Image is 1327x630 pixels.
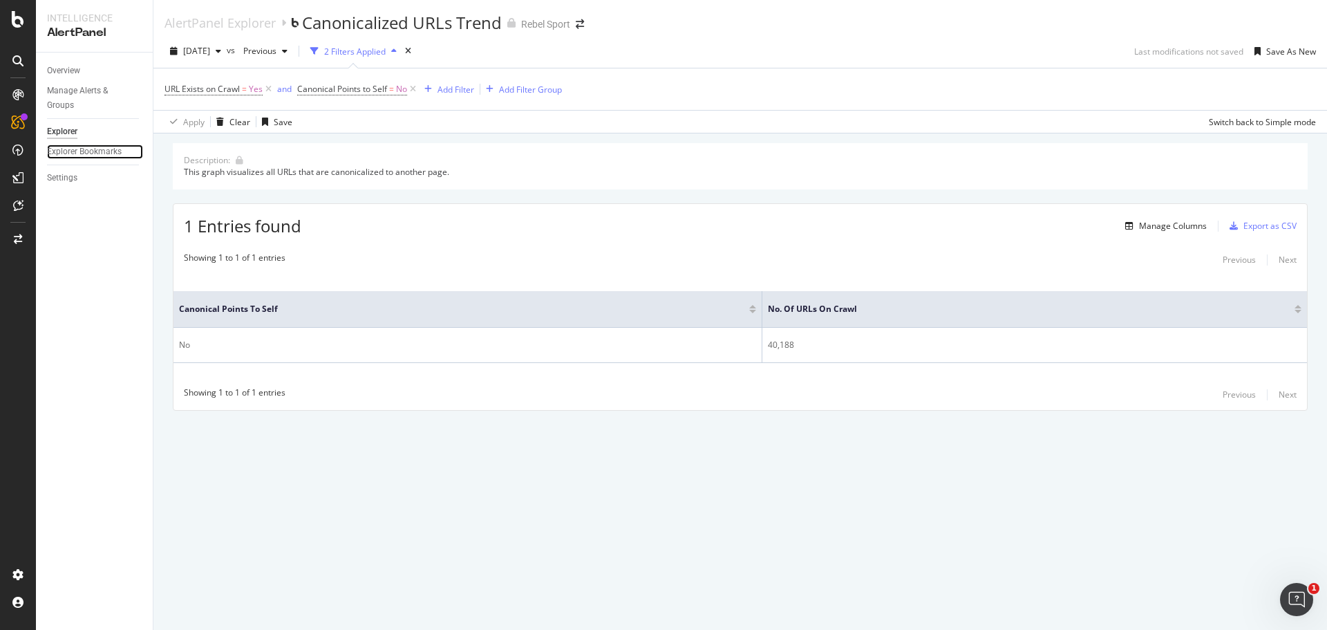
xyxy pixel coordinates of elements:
[768,303,1274,315] span: No. of URLs on Crawl
[768,339,1301,351] div: 40,188
[305,40,402,62] button: 2 Filters Applied
[1209,116,1316,128] div: Switch back to Simple mode
[480,81,562,98] button: Add Filter Group
[256,111,292,133] button: Save
[1223,252,1256,268] button: Previous
[1243,220,1297,232] div: Export as CSV
[179,303,728,315] span: Canonical Points to Self
[47,11,142,25] div: Intelligence
[297,83,387,95] span: Canonical Points to Self
[1279,252,1297,268] button: Next
[499,84,562,95] div: Add Filter Group
[1139,220,1207,232] div: Manage Columns
[1224,215,1297,237] button: Export as CSV
[1279,387,1297,403] button: Next
[1134,46,1243,57] div: Last modifications not saved
[164,111,205,133] button: Apply
[277,83,292,95] div: and
[47,25,142,41] div: AlertPanel
[47,64,143,78] a: Overview
[211,111,250,133] button: Clear
[1280,583,1313,616] iframe: Intercom live chat
[164,15,276,30] a: AlertPanel Explorer
[1203,111,1316,133] button: Switch back to Simple mode
[47,171,77,185] div: Settings
[1249,40,1316,62] button: Save As New
[47,124,143,139] a: Explorer
[229,116,250,128] div: Clear
[1279,254,1297,266] div: Next
[184,387,285,403] div: Showing 1 to 1 of 1 entries
[402,44,414,58] div: times
[242,83,247,95] span: =
[183,116,205,128] div: Apply
[521,17,570,31] div: Rebel Sport
[324,46,386,57] div: 2 Filters Applied
[184,252,285,268] div: Showing 1 to 1 of 1 entries
[274,116,292,128] div: Save
[1266,46,1316,57] div: Save As New
[302,11,502,35] div: Canonicalized URLs Trend
[238,40,293,62] button: Previous
[419,81,474,98] button: Add Filter
[184,154,230,166] div: Description:
[1120,218,1207,234] button: Manage Columns
[179,339,756,351] div: No
[1223,389,1256,400] div: Previous
[164,83,240,95] span: URL Exists on Crawl
[227,44,238,56] span: vs
[47,84,130,113] div: Manage Alerts & Groups
[47,124,77,139] div: Explorer
[238,45,276,57] span: Previous
[437,84,474,95] div: Add Filter
[389,83,394,95] span: =
[47,64,80,78] div: Overview
[164,40,227,62] button: [DATE]
[1279,389,1297,400] div: Next
[1223,387,1256,403] button: Previous
[1223,254,1256,266] div: Previous
[47,145,122,159] div: Explorer Bookmarks
[576,19,584,29] div: arrow-right-arrow-left
[47,171,143,185] a: Settings
[47,84,143,113] a: Manage Alerts & Groups
[183,45,210,57] span: 2025 Oct. 5th
[184,214,301,237] span: 1 Entries found
[47,145,143,159] a: Explorer Bookmarks
[277,82,292,95] button: and
[184,166,1297,178] div: This graph visualizes all URLs that are canonicalized to another page.
[249,80,263,99] span: Yes
[396,80,407,99] span: No
[1308,583,1319,594] span: 1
